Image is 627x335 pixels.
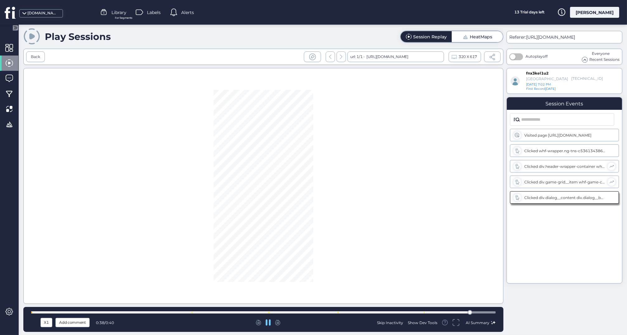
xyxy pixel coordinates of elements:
div: fnx3kel1u2 [526,71,557,76]
div: [URL][DOMAIN_NAME] [365,51,408,62]
span: Recent Sessions [589,57,620,63]
div: 13 Trial days left [506,7,553,18]
div: [GEOGRAPHIC_DATA] [526,76,568,81]
span: AI Summary [466,320,489,325]
span: off [543,54,548,59]
div: url: 1/1 - [347,51,444,62]
span: Labels [147,9,161,16]
div: Everyone [582,51,620,57]
div: HeatMaps [470,35,492,39]
div: Back [31,54,40,60]
div: [PERSON_NAME] [570,7,619,18]
span: Alerts [181,9,194,16]
div: Session Replay [413,35,447,39]
div: Clicked whf-wrapper.ng-tns-c536134386-0 div.whf-wrapper-container.whf-wrapper-container--bottom-n... [524,148,605,153]
span: Add comment [59,319,86,326]
div: Clicked div.dialog__content div.dialog__body.typo-text-medium-default div.game-information.ng-sta... [524,195,605,200]
span: For Segments [115,16,132,20]
div: [DATE] 7:02 PM [526,82,575,87]
span: 0:38 [96,320,104,325]
div: Skip Inactivity [377,320,403,325]
div: [DATE] [526,87,560,91]
div: [DOMAIN_NAME] [27,10,59,16]
span: 0:40 [106,320,114,325]
span: Referer: [509,34,526,40]
span: Autoplay [526,54,548,59]
span: [URL][DOMAIN_NAME] [526,34,575,40]
div: X1 [42,319,51,326]
span: First Record [526,87,545,91]
div: Session Events [546,101,583,107]
div: [TECHNICAL_ID] [571,76,596,81]
div: Clicked div.header-wrapper-container whf-cookie-consent-banner.ng-trigger.ng-trigger-heightReduct... [524,164,605,169]
div: Play Sessions [45,31,111,42]
div: / [96,320,118,325]
div: Show Dev Tools [408,320,437,325]
div: Clicked div.game-grid__item whf-game-card div.game-card div.game-card__thumbnail-container img.ga... [524,180,605,184]
span: Library [111,9,126,16]
span: 320 X 617 [459,53,477,60]
div: Visited page [URL][DOMAIN_NAME] [524,133,605,138]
